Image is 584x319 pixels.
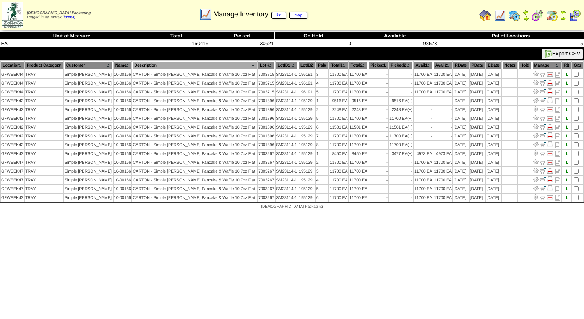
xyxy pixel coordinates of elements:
img: arrowright.gif [560,15,566,21]
td: 11700 EA [349,141,368,149]
td: GFWEEK42 [1,97,24,105]
td: GFWEEK44 [1,79,24,87]
th: Description [132,61,257,70]
td: [DATE] [453,106,469,114]
div: 1 [562,72,571,77]
td: 11700 EA [349,79,368,87]
img: line_graph.gif [200,8,212,20]
td: 10-00166 [114,88,132,96]
td: 3 [316,70,328,78]
td: 5 [316,88,328,96]
td: 196191 [298,79,315,87]
td: - [414,106,433,114]
td: 1 [316,97,328,105]
td: 11700 EA [389,141,413,149]
span: [DEMOGRAPHIC_DATA] Packaging [27,11,91,15]
th: Lot # [258,61,275,70]
td: [DATE] [486,141,501,149]
td: 11700 EA [414,79,433,87]
td: TRAY [25,150,63,158]
td: 196191 [298,88,315,96]
td: 10-00166 [114,141,132,149]
img: home.gif [479,9,492,21]
td: GFWEEK42 [1,106,24,114]
td: [DATE] [486,114,501,122]
td: [DATE] [470,141,485,149]
td: - [368,150,388,158]
span: Logged in as Jarroyo [27,11,91,20]
th: Plt [562,61,571,70]
img: Manage Hold [547,115,553,121]
div: (+) [407,134,412,138]
td: Simple [PERSON_NAME] [64,70,113,78]
td: 196191 [298,70,315,78]
td: 7003715 [258,70,275,78]
td: EA [0,40,143,47]
img: calendarblend.gif [531,9,543,21]
td: GFWEEK42 [1,114,24,122]
img: Move [540,80,546,86]
td: - [389,88,413,96]
div: (+) [407,99,412,103]
td: TRAY [25,123,63,131]
th: Total1 [329,61,348,70]
img: Adjust [533,97,539,103]
td: 195129 [298,97,315,105]
div: (+) [407,107,412,112]
td: [DATE] [453,70,469,78]
td: CARTON - Simple [PERSON_NAME] Pancake & Waffle 10.7oz Flat [132,106,257,114]
td: [DATE] [486,123,501,131]
div: 1 [562,107,571,112]
td: [DATE] [470,70,485,78]
img: zoroco-logo-small.webp [2,2,23,28]
div: 1 [562,143,571,147]
td: SM23114-1 [276,114,298,122]
th: Avail2 [433,61,453,70]
td: 195129 [298,132,315,140]
td: - [368,88,388,96]
td: 195129 [298,150,315,158]
img: Adjust [533,132,539,138]
td: 30921 [209,40,274,47]
td: 6 [316,123,328,131]
img: Adjust [533,168,539,174]
td: 7 [316,132,328,140]
td: CARTON - Simple [PERSON_NAME] Pancake & Waffle 10.7oz Flat [132,97,257,105]
img: arrowright.gif [523,15,529,21]
td: 11700 EA [329,70,348,78]
th: Available [352,32,438,40]
td: 10-00166 [114,97,132,105]
td: 10-00166 [114,123,132,131]
img: Adjust [533,71,539,77]
td: TRAY [25,106,63,114]
img: calendarprod.gif [508,9,521,21]
td: 7003267 [258,150,275,158]
td: - [414,97,433,105]
div: 1 [562,116,571,121]
img: line_graph.gif [494,9,506,21]
td: - [368,123,388,131]
td: 4 [316,79,328,87]
td: 2248 EA [349,106,368,114]
td: 195129 [298,123,315,131]
td: SM23114-1 [276,132,298,140]
td: 10-00166 [114,150,132,158]
img: Move [540,159,546,165]
td: Simple [PERSON_NAME] [64,150,113,158]
td: 11700 EA [349,70,368,78]
td: [DATE] [470,79,485,87]
div: 1 [562,134,571,138]
img: Move [540,194,546,200]
th: LotID1 [276,61,298,70]
img: Move [540,168,546,174]
img: arrowleft.gif [560,9,566,15]
td: TRAY [25,114,63,122]
td: 10-00166 [114,70,132,78]
i: Note [555,72,560,78]
td: 11700 EA [329,114,348,122]
td: - [433,123,453,131]
td: - [368,141,388,149]
td: 11700 EA [389,114,413,122]
th: Customer [64,61,113,70]
img: Manage Hold [547,88,553,94]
